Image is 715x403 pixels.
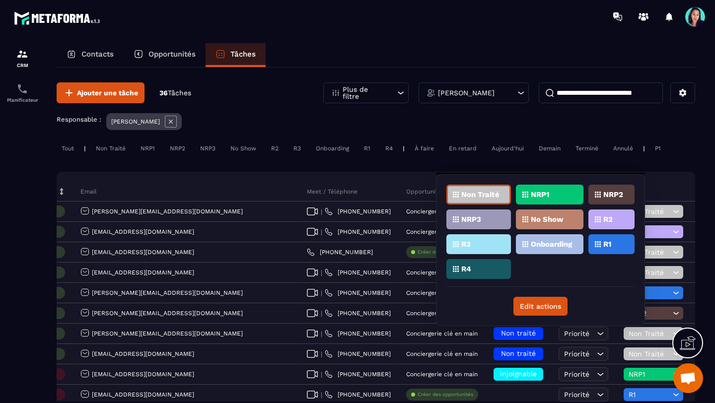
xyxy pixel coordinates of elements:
[603,191,623,198] p: NRP2
[406,310,478,317] p: Conciergerie clé en main
[603,216,613,223] p: R2
[650,142,666,154] div: P1
[2,97,42,103] p: Planificateur
[438,89,495,96] p: [PERSON_NAME]
[321,310,322,317] span: |
[461,241,471,248] p: R3
[418,249,473,256] p: Créer des opportunités
[111,118,160,125] p: [PERSON_NAME]
[629,309,670,317] span: NRP2
[380,142,398,154] div: R4
[403,145,405,152] p: |
[288,142,306,154] div: R3
[325,370,391,378] a: [PHONE_NUMBER]
[461,266,471,272] p: R4
[534,142,566,154] div: Demain
[148,50,196,59] p: Opportunités
[57,82,144,103] button: Ajouter une tâche
[325,207,391,215] a: [PHONE_NUMBER]
[673,363,703,393] div: Ouvrir le chat
[406,269,478,276] p: Conciergerie clé en main
[325,228,391,236] a: [PHONE_NUMBER]
[359,142,375,154] div: R1
[225,142,261,154] div: No Show
[230,50,256,59] p: Tâches
[206,43,266,67] a: Tâches
[603,241,611,248] p: R1
[406,208,478,215] p: Conciergerie clé en main
[77,88,138,98] span: Ajouter une tâche
[410,142,439,154] div: À faire
[321,371,322,378] span: |
[325,391,391,399] a: [PHONE_NUMBER]
[57,116,101,123] p: Responsable :
[406,228,478,235] p: Conciergerie clé en main
[444,142,482,154] div: En retard
[406,289,478,296] p: Conciergerie clé en main
[321,208,322,215] span: |
[168,89,191,97] span: Tâches
[136,142,160,154] div: NRP1
[629,207,670,215] span: Non Traité
[564,330,589,337] span: Priorité
[500,370,537,378] span: injoignable
[57,43,124,67] a: Contacts
[564,370,589,378] span: Priorité
[531,241,572,248] p: Onboarding
[16,48,28,60] img: formation
[531,191,549,198] p: NRP1
[461,191,500,198] p: Non Traité
[501,349,536,357] span: Non traité
[629,350,670,358] span: Non Traité
[2,63,42,68] p: CRM
[629,391,670,399] span: R1
[629,228,670,236] span: R2
[321,391,322,399] span: |
[629,289,670,297] span: R1
[406,188,441,196] p: Opportunité
[321,330,322,337] span: |
[643,145,645,152] p: |
[513,297,568,316] button: Edit actions
[2,75,42,110] a: schedulerschedulerPlanificateur
[325,330,391,337] a: [PHONE_NUMBER]
[406,350,478,357] p: Conciergerie clé en main
[2,41,42,75] a: formationformationCRM
[321,289,322,297] span: |
[629,370,670,378] span: NRP1
[81,50,114,59] p: Contacts
[325,269,391,276] a: [PHONE_NUMBER]
[564,350,589,358] span: Priorité
[80,188,97,196] p: Email
[311,142,354,154] div: Onboarding
[564,391,589,399] span: Priorité
[418,391,473,398] p: Créer des opportunités
[608,142,638,154] div: Annulé
[57,142,79,154] div: Tout
[531,216,564,223] p: No Show
[16,83,28,95] img: scheduler
[266,142,284,154] div: R2
[487,142,529,154] div: Aujourd'hui
[159,88,191,98] p: 36
[84,145,86,152] p: |
[461,216,481,223] p: NRP3
[325,289,391,297] a: [PHONE_NUMBER]
[91,142,131,154] div: Non Traité
[571,142,603,154] div: Terminé
[406,371,478,378] p: Conciergerie clé en main
[14,9,103,27] img: logo
[629,248,670,256] span: Non Traité
[343,86,386,100] p: Plus de filtre
[124,43,206,67] a: Opportunités
[307,188,357,196] p: Meet / Téléphone
[195,142,220,154] div: NRP3
[406,330,478,337] p: Conciergerie clé en main
[321,269,322,276] span: |
[321,350,322,358] span: |
[321,228,322,236] span: |
[165,142,190,154] div: NRP2
[325,350,391,358] a: [PHONE_NUMBER]
[629,269,670,276] span: Non Traité
[629,330,670,337] span: Non Traité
